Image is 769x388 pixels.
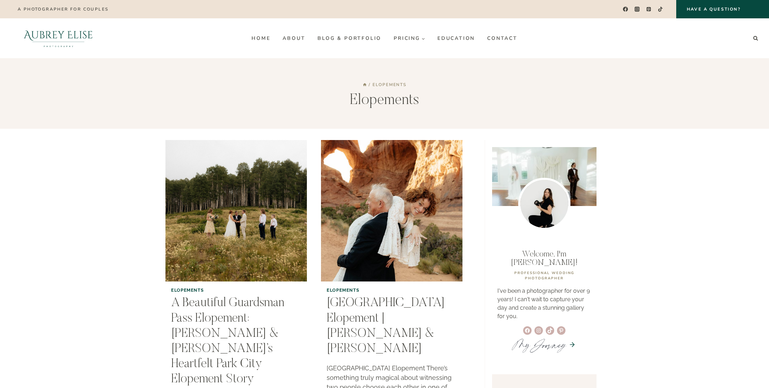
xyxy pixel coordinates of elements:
a: Contact [481,33,524,44]
a: Blog & Portfolio [311,33,388,44]
h1: Elopements [350,92,419,109]
img: A Beautiful Guardsman Pass Elopement: Michelle & Matt’s Heartfelt Park City Elopement Story [165,140,307,281]
nav: Breadcrumbs [363,82,406,87]
a: About [277,33,311,44]
span: / [369,82,371,87]
nav: Primary [246,33,523,44]
p: I've been a photographer for over 9 years! I can't wait to capture your day and create a stunning... [497,287,591,321]
p: professional WEDDING PHOTOGRAPHER [497,271,591,281]
a: Elopements [171,287,204,293]
a: Elopements [327,287,359,293]
a: Pinterest [644,4,654,14]
img: Aubrey Elise Photography [8,18,108,58]
em: Journey [531,334,566,355]
p: Welcome, I'm [PERSON_NAME]! [497,250,591,267]
a: A Beautiful Guardsman Pass Elopement: [PERSON_NAME] & [PERSON_NAME]’s Heartfelt Park City Elopeme... [171,297,284,386]
a: TikTok [655,4,666,14]
img: Arches National Park Elopement | Tami & David [321,140,462,281]
a: Instagram [632,4,642,14]
p: A photographer for couples [18,7,108,12]
a: Pricing [388,33,431,44]
span: Elopements [373,82,406,87]
a: Home [363,82,367,87]
button: View Search Form [751,34,761,43]
a: [GEOGRAPHIC_DATA] Elopement | [PERSON_NAME] & [PERSON_NAME] [327,297,445,356]
a: Home [246,33,277,44]
a: MyJourney [513,334,566,355]
a: Education [431,33,481,44]
span: Pricing [394,36,425,41]
img: Utah wedding photographer Aubrey Williams [518,178,570,230]
a: Facebook [620,4,630,14]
